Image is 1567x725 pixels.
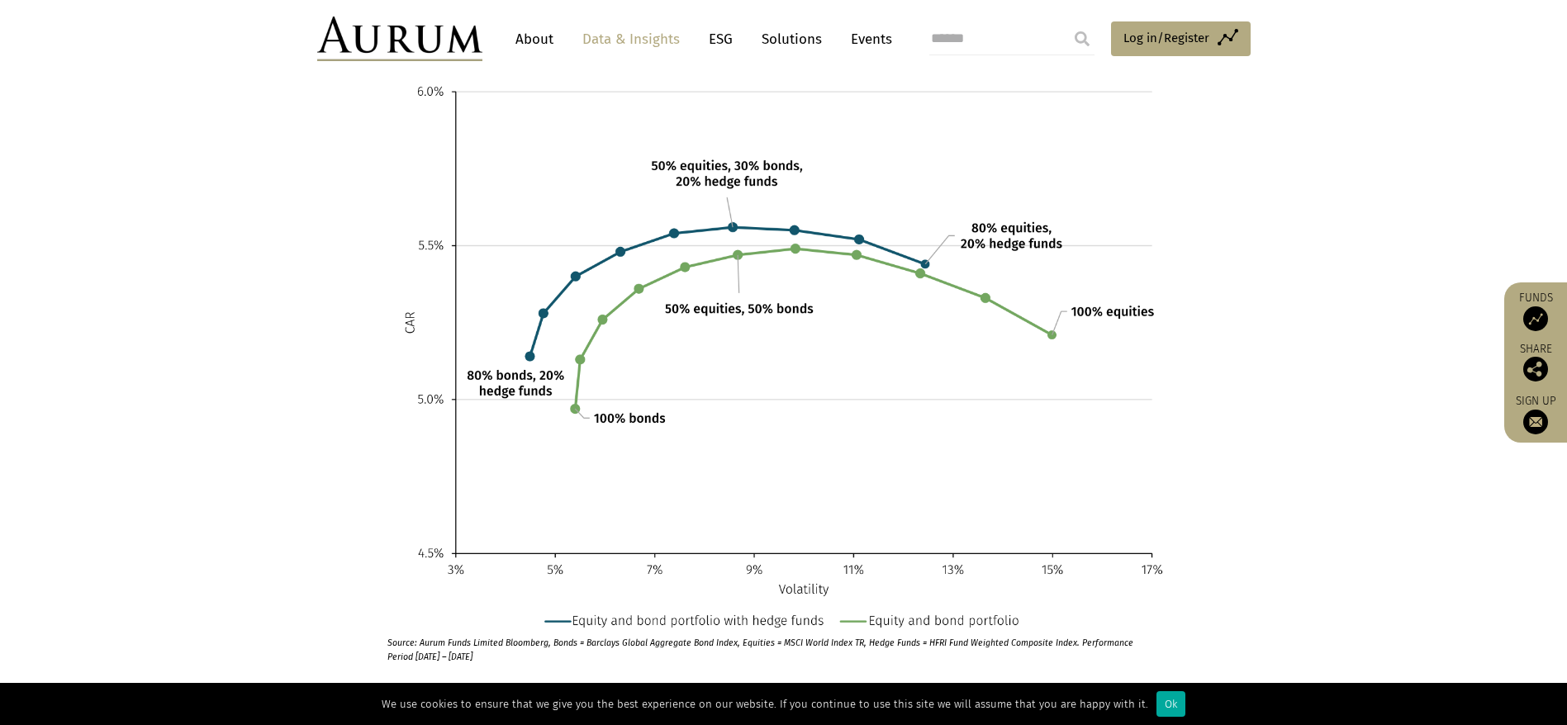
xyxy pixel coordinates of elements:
a: Events [843,24,892,54]
a: Sign up [1512,394,1559,434]
img: Share this post [1523,357,1548,381]
img: Aurum [317,17,482,61]
a: Data & Insights [574,24,688,54]
a: Funds [1512,291,1559,331]
input: Submit [1066,22,1099,55]
a: ESG [700,24,741,54]
p: In part three of the hedge fund basics series, we will look at some of the myths and misconceptio... [387,680,1176,702]
p: Source: Aurum Funds Limited Bloomberg, Bonds = Barclays Global Aggregate Bond Index, Equities = M... [387,628,1137,664]
span: Log in/Register [1123,28,1209,48]
a: Log in/Register [1111,21,1251,56]
div: Share [1512,344,1559,381]
img: Sign up to our newsletter [1523,410,1548,434]
a: About [507,24,562,54]
a: Solutions [753,24,830,54]
img: Access Funds [1523,306,1548,331]
div: Ok [1156,691,1185,717]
